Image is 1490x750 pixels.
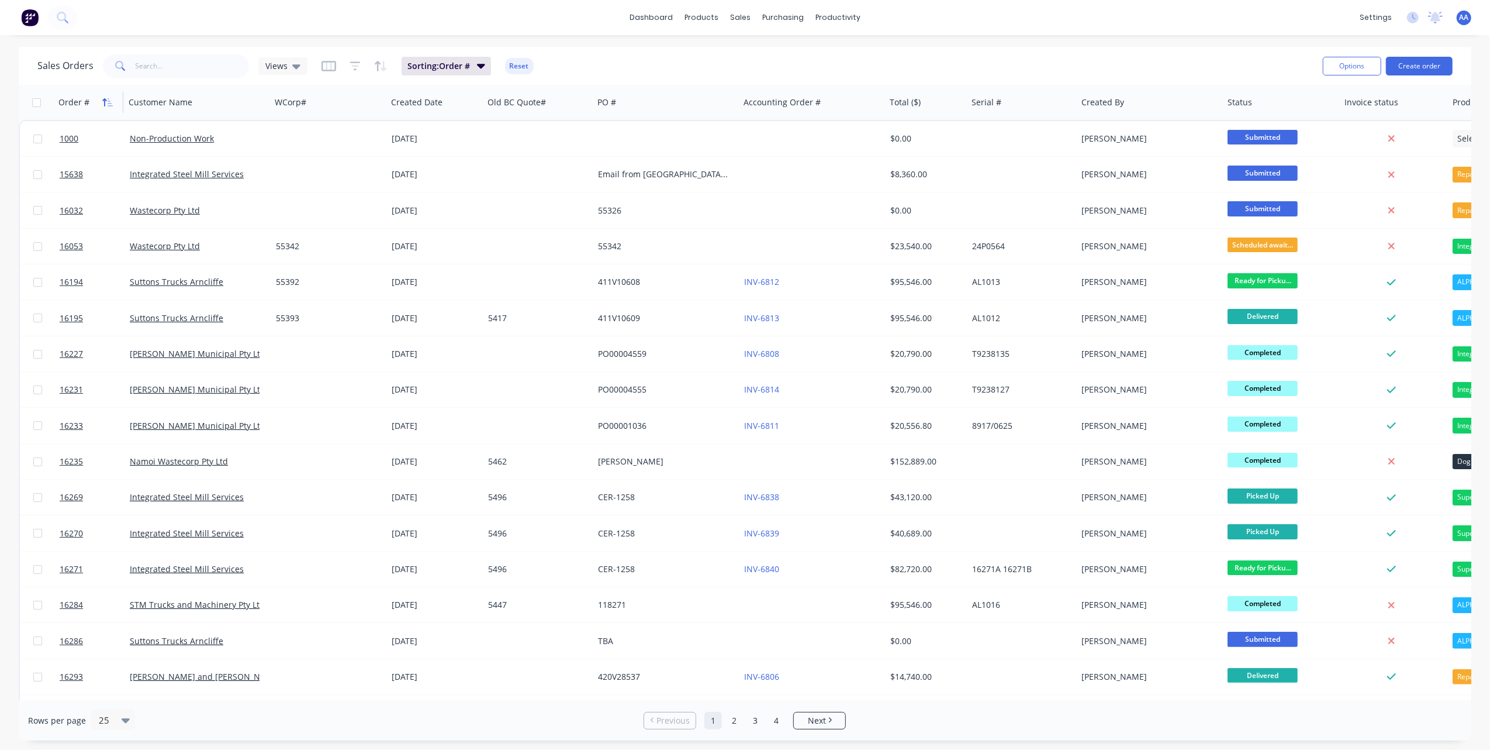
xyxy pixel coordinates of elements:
a: Page 1 is your current page [704,712,722,730]
span: Next [808,715,826,727]
a: Page 2 [725,712,743,730]
div: WCorp# [275,97,306,108]
div: [PERSON_NAME] [1082,491,1212,503]
span: 1000 [60,133,78,145]
a: Integrated Steel Mill Services [130,528,244,539]
span: Picked Up [1228,524,1298,539]
a: Next page [794,715,845,727]
div: Serial # [972,97,1001,108]
a: Integrated Steel Mill Services [130,168,244,180]
a: INV-6838 [744,491,779,503]
a: 16269 [60,480,130,515]
span: Delivered [1228,668,1298,683]
div: [DATE] [392,240,479,252]
div: [PERSON_NAME] [1082,133,1212,145]
div: $40,689.00 [890,528,959,539]
div: 55342 [276,240,378,252]
div: $0.00 [890,635,959,647]
span: Submitted [1228,632,1298,646]
div: 5496 [489,563,584,575]
span: Sorting: Order # [407,60,470,72]
a: INV-6812 [744,276,779,287]
a: 16194 [60,264,130,300]
div: [DATE] [392,168,479,180]
img: Factory [21,9,39,26]
div: 55326 [598,205,728,216]
a: 16233 [60,408,130,443]
div: 411V10609 [598,312,728,324]
div: [DATE] [392,384,479,395]
a: INV-6840 [744,563,779,574]
div: [PERSON_NAME] [1082,671,1212,683]
a: Suttons Trucks Arncliffe [130,635,223,646]
div: $0.00 [890,205,959,216]
span: Previous [656,715,690,727]
a: 1000 [60,121,130,156]
a: 16316 [60,695,130,730]
a: Wastecorp Pty Ltd [130,240,200,252]
a: INV-6811 [744,420,779,431]
div: 24P0564 [972,240,1067,252]
div: $95,546.00 [890,599,959,611]
span: Submitted [1228,130,1298,145]
div: 55342 [598,240,728,252]
div: $14,740.00 [890,671,959,683]
div: 5496 [489,491,584,503]
span: 16231 [60,384,83,395]
div: AL1012 [972,312,1067,324]
span: Ready for Picku... [1228,560,1298,575]
div: Repairs [1453,202,1486,218]
a: [PERSON_NAME] Municipal Pty Ltd [130,348,265,359]
span: Views [265,60,288,72]
div: $20,790.00 [890,348,959,360]
a: INV-6808 [744,348,779,359]
button: Reset [505,58,534,74]
div: Old BC Quote# [488,97,546,108]
button: Create order [1386,57,1453,75]
div: 5462 [489,456,584,467]
span: Completed [1228,417,1298,431]
div: Repairs [1453,167,1486,182]
span: 16284 [60,599,83,611]
div: [DATE] [392,456,479,467]
div: [DATE] [392,599,479,611]
a: 16227 [60,336,130,371]
div: [PERSON_NAME] [1082,348,1212,360]
a: INV-6839 [744,528,779,539]
div: AL1013 [972,276,1067,288]
div: [DATE] [392,312,479,324]
div: [DATE] [392,205,479,216]
input: Search... [136,54,250,78]
span: 15638 [60,168,83,180]
a: Wastecorp Pty Ltd [130,205,200,216]
a: INV-6806 [744,671,779,682]
div: 55393 [276,312,378,324]
a: INV-6813 [744,312,779,324]
a: Page 4 [768,712,785,730]
a: INV-6814 [744,384,779,395]
div: [PERSON_NAME] [1082,168,1212,180]
div: 411V10608 [598,276,728,288]
div: [PERSON_NAME] [1082,599,1212,611]
a: Namoi Wastecorp Pty Ltd [130,456,228,467]
div: PO # [597,97,616,108]
div: $20,556.80 [890,420,959,432]
div: [DATE] [392,348,479,360]
div: [PERSON_NAME] [1082,635,1212,647]
a: 16293 [60,659,130,694]
span: 16227 [60,348,83,360]
a: Previous page [644,715,696,727]
div: [PERSON_NAME] [1082,384,1212,395]
a: [PERSON_NAME] Municipal Pty Ltd [130,420,265,431]
div: $0.00 [890,133,959,145]
a: 16271 [60,552,130,587]
div: [DATE] [392,671,479,683]
div: T9238127 [972,384,1067,395]
div: [DATE] [392,635,479,647]
a: 16195 [60,301,130,336]
button: Sorting:Order # [402,57,491,75]
span: Select... [1457,133,1488,145]
div: CER-1258 [598,528,728,539]
a: 16053 [60,229,130,264]
h1: Sales Orders [37,60,94,71]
